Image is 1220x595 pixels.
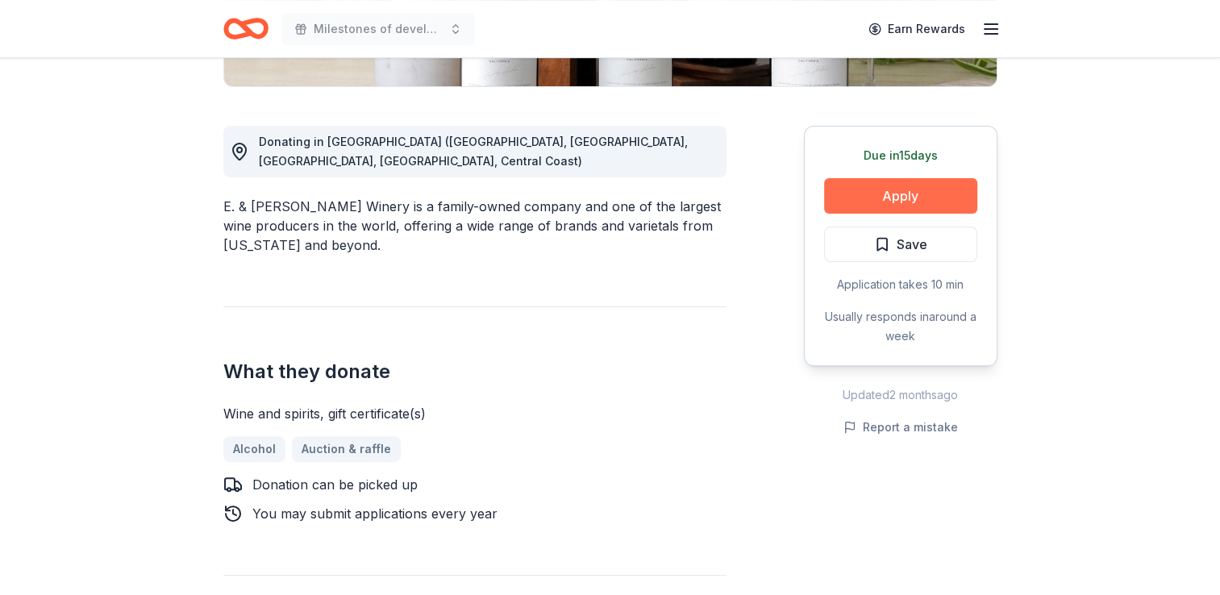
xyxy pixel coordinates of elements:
[223,197,727,255] div: E. & [PERSON_NAME] Winery is a family-owned company and one of the largest wine producers in the ...
[223,10,269,48] a: Home
[259,135,688,168] span: Donating in [GEOGRAPHIC_DATA] ([GEOGRAPHIC_DATA], [GEOGRAPHIC_DATA], [GEOGRAPHIC_DATA], [GEOGRAPH...
[804,385,997,405] div: Updated 2 months ago
[824,146,977,165] div: Due in 15 days
[223,404,727,423] div: Wine and spirits, gift certificate(s)
[859,15,975,44] a: Earn Rewards
[824,275,977,294] div: Application takes 10 min
[824,307,977,346] div: Usually responds in around a week
[292,436,401,462] a: Auction & raffle
[824,227,977,262] button: Save
[281,13,475,45] button: Milestones of development celebrates 40 years
[843,418,958,437] button: Report a mistake
[897,234,927,255] span: Save
[314,19,443,39] span: Milestones of development celebrates 40 years
[252,504,498,523] div: You may submit applications every year
[223,436,285,462] a: Alcohol
[252,475,418,494] div: Donation can be picked up
[223,359,727,385] h2: What they donate
[824,178,977,214] button: Apply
